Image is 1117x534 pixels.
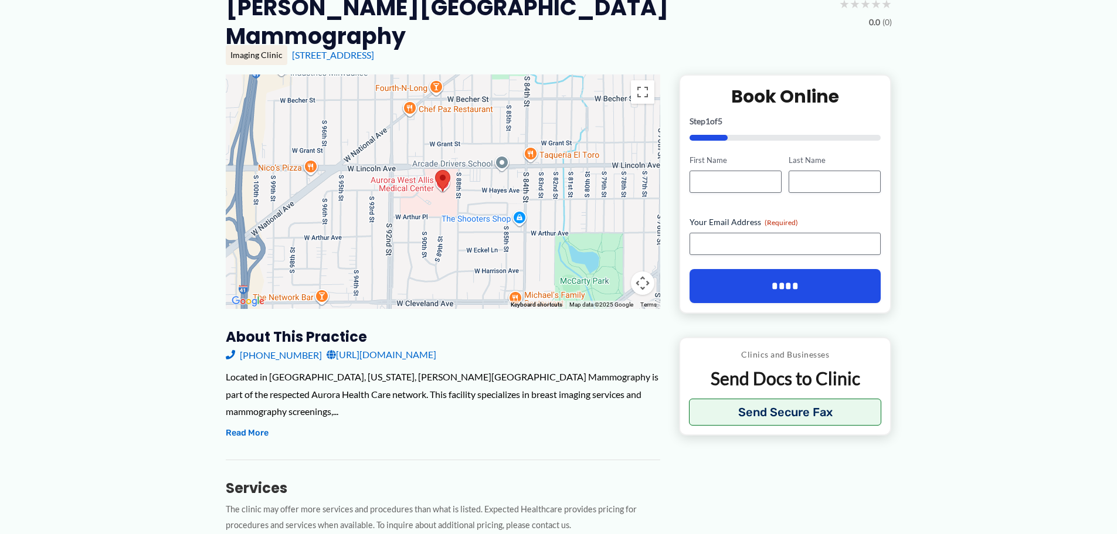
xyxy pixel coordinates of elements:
label: Last Name [789,155,881,166]
p: The clinic may offer more services and procedures than what is listed. Expected Healthcare provid... [226,502,660,533]
img: Google [229,294,267,309]
div: Imaging Clinic [226,45,287,65]
div: Located in [GEOGRAPHIC_DATA], [US_STATE], [PERSON_NAME][GEOGRAPHIC_DATA] Mammography is part of t... [226,368,660,420]
span: (0) [882,15,892,30]
button: Map camera controls [631,271,654,295]
h2: Book Online [690,85,881,108]
p: Send Docs to Clinic [689,367,882,390]
a: [URL][DOMAIN_NAME] [327,346,436,363]
p: Clinics and Businesses [689,347,882,362]
span: 1 [705,116,710,126]
label: Your Email Address [690,216,881,228]
span: 0.0 [869,15,880,30]
button: Read More [226,426,269,440]
label: First Name [690,155,782,166]
button: Send Secure Fax [689,399,882,426]
h3: Services [226,479,660,497]
button: Toggle fullscreen view [631,80,654,104]
a: Open this area in Google Maps (opens a new window) [229,294,267,309]
a: [PHONE_NUMBER] [226,346,322,363]
p: Step of [690,117,881,125]
button: Keyboard shortcuts [511,301,562,309]
h3: About this practice [226,328,660,346]
span: (Required) [765,218,798,227]
span: 5 [718,116,722,126]
span: Map data ©2025 Google [569,301,633,308]
a: Terms [640,301,657,308]
a: [STREET_ADDRESS] [292,49,374,60]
